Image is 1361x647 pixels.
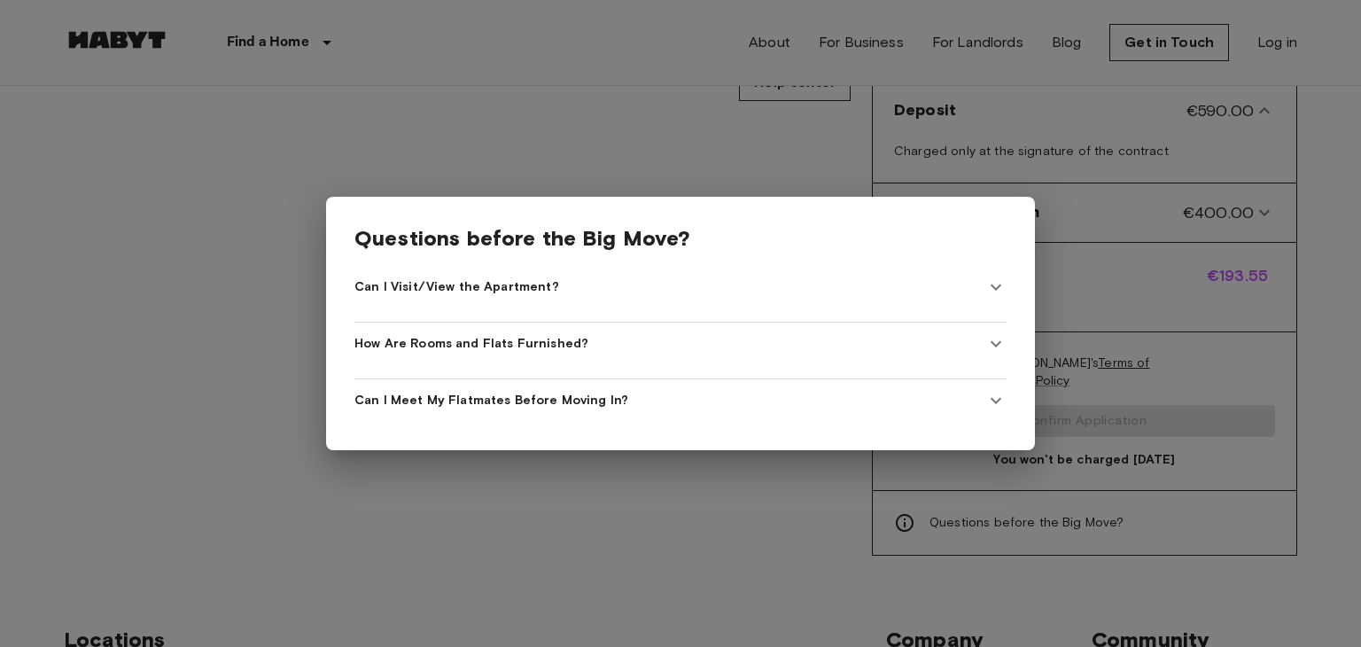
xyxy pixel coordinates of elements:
div: Can I Meet My Flatmates Before Moving In? [354,379,1007,422]
span: Questions before the Big Move? [354,225,1007,252]
span: Can I Visit/View the Apartment? [354,278,559,296]
div: Can I Visit/View the Apartment? [354,266,1007,308]
span: How Are Rooms and Flats Furnished? [354,335,588,353]
div: How Are Rooms and Flats Furnished? [354,323,1007,365]
span: Can I Meet My Flatmates Before Moving In? [354,392,628,409]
